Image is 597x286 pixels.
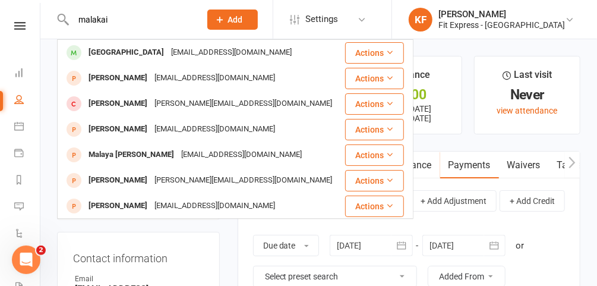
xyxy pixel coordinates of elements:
[438,20,565,30] div: Fit Express - [GEOGRAPHIC_DATA]
[345,93,404,115] button: Actions
[85,146,178,164] div: Malaya [PERSON_NAME]
[409,8,432,32] div: KF
[14,141,41,168] a: Payments
[549,152,590,179] a: Tasks
[151,197,279,215] div: [EMAIL_ADDRESS][DOMAIN_NAME]
[85,121,151,138] div: [PERSON_NAME]
[168,44,295,61] div: [EMAIL_ADDRESS][DOMAIN_NAME]
[345,119,404,140] button: Actions
[178,146,305,164] div: [EMAIL_ADDRESS][DOMAIN_NAME]
[345,196,404,217] button: Actions
[499,152,549,179] a: Waivers
[345,144,404,166] button: Actions
[73,248,204,265] h3: Contact information
[305,6,338,33] span: Settings
[497,106,557,115] a: view attendance
[85,172,151,189] div: [PERSON_NAME]
[438,9,565,20] div: [PERSON_NAME]
[345,42,404,64] button: Actions
[440,152,499,179] a: Payments
[500,190,565,212] button: + Add Credit
[85,197,151,215] div: [PERSON_NAME]
[36,246,46,255] span: 2
[151,95,336,112] div: [PERSON_NAME][EMAIL_ADDRESS][DOMAIN_NAME]
[85,44,168,61] div: [GEOGRAPHIC_DATA]
[516,238,525,253] div: or
[14,61,41,87] a: Dashboard
[345,170,404,191] button: Actions
[228,15,243,24] span: Add
[14,168,41,194] a: Reports
[503,67,552,89] div: Last visit
[151,121,279,138] div: [EMAIL_ADDRESS][DOMAIN_NAME]
[151,70,279,87] div: [EMAIL_ADDRESS][DOMAIN_NAME]
[14,114,41,141] a: Calendar
[485,89,569,101] div: Never
[253,235,319,256] button: Due date
[345,68,404,89] button: Actions
[75,274,204,285] div: Email
[12,246,40,274] iframe: Intercom live chat
[207,10,258,30] button: Add
[70,11,192,28] input: Search...
[85,70,151,87] div: [PERSON_NAME]
[85,95,151,112] div: [PERSON_NAME]
[14,87,41,114] a: People
[151,172,336,189] div: [PERSON_NAME][EMAIL_ADDRESS][DOMAIN_NAME]
[410,190,497,212] button: + Add Adjustment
